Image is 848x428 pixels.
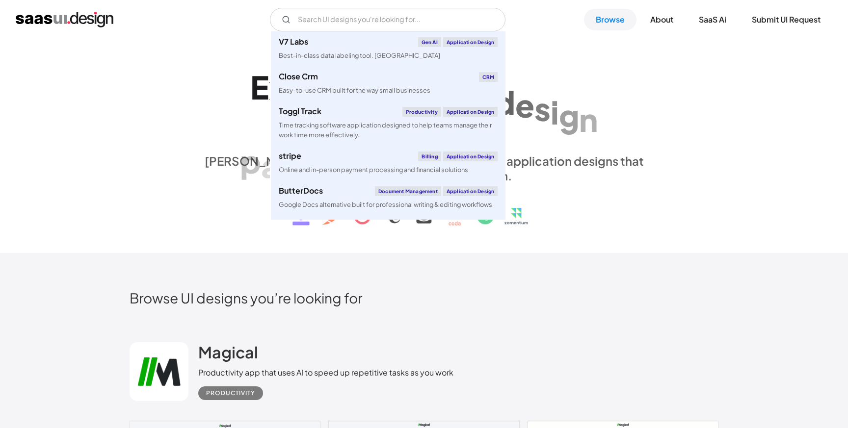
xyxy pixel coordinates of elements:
div: Application Design [443,151,498,161]
div: Productivity [402,107,441,117]
div: Online and in-person payment processing and financial solutions [279,165,468,175]
div: Application Design [443,37,498,47]
a: stripeBillingApplication DesignOnline and in-person payment processing and financial solutions [271,146,505,180]
a: Submit UI Request [740,9,832,30]
div: CRM [479,72,498,82]
div: x [269,68,287,106]
div: Billing [418,151,441,161]
div: stripe [279,152,301,160]
div: Document Management [375,186,441,196]
div: [PERSON_NAME] is a hand-picked collection of saas application designs that exhibit the best in cl... [198,153,650,183]
div: Productivity [206,387,255,399]
input: Search UI designs you're looking for... [270,8,505,31]
div: Best-in-class data labeling tool. [GEOGRAPHIC_DATA] [279,51,440,60]
div: Productivity app that uses AI to speed up repetitive tasks as you work [198,367,453,378]
div: ButterDocs [279,187,323,195]
div: e [515,86,534,124]
div: i [551,93,559,131]
a: Magical [198,342,258,367]
div: n [579,101,598,138]
div: Time tracking software application designed to help teams manage their work time more effectively. [279,121,498,139]
div: Google Docs alternative built for professional writing & editing workflows [279,200,492,209]
h1: Explore SaaS UI design patterns & interactions. [198,68,650,144]
div: Easy-to-use CRM built for the way small businesses [279,86,430,95]
h2: Magical [198,342,258,362]
div: g [559,97,579,134]
div: V7 Labs [279,38,308,46]
div: s [534,90,551,127]
a: SaaS Ai [687,9,738,30]
a: V7 LabsGen AIApplication DesignBest-in-class data labeling tool. [GEOGRAPHIC_DATA] [271,31,505,66]
a: Browse [584,9,636,30]
div: Toggl Track [279,107,321,115]
a: ButterDocsDocument ManagementApplication DesignGoogle Docs alternative built for professional wri... [271,180,505,215]
a: home [16,12,113,27]
a: Toggl TrackProductivityApplication DesignTime tracking software application designed to help team... [271,101,505,145]
div: E [250,68,269,106]
div: Application Design [443,107,498,117]
div: Application Design [443,186,498,196]
div: Gen AI [418,37,441,47]
a: Close CrmCRMEasy-to-use CRM built for the way small businesses [271,66,505,101]
form: Email Form [270,8,505,31]
div: a [261,147,279,184]
a: klaviyoEmail MarketingApplication DesignCreate personalised customer experiences across email, SM... [271,215,505,259]
div: Close Crm [279,73,318,80]
a: About [638,9,685,30]
div: p [240,142,261,180]
h2: Browse UI designs you’re looking for [130,289,718,306]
